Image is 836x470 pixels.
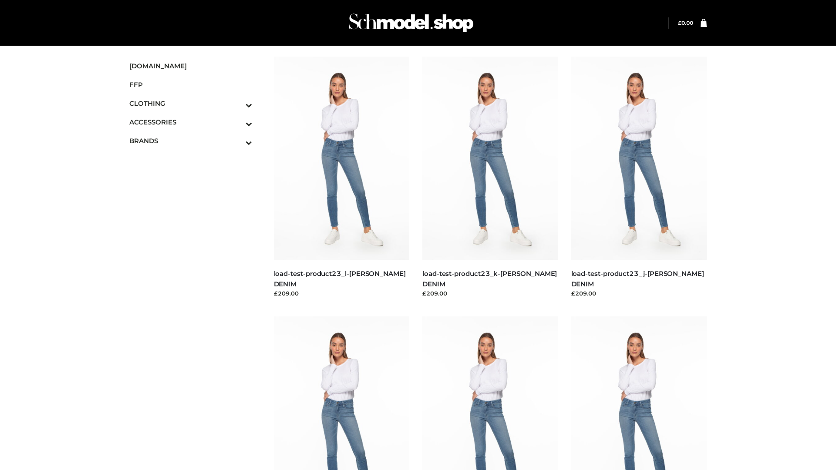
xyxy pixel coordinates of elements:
a: load-test-product23_l-[PERSON_NAME] DENIM [274,269,406,288]
a: FFP [129,75,252,94]
div: £209.00 [571,289,707,298]
a: ACCESSORIESToggle Submenu [129,113,252,131]
button: Toggle Submenu [222,131,252,150]
a: £0.00 [678,20,693,26]
a: load-test-product23_j-[PERSON_NAME] DENIM [571,269,704,288]
button: Toggle Submenu [222,113,252,131]
span: FFP [129,80,252,90]
div: £209.00 [274,289,410,298]
span: £ [678,20,681,26]
div: £209.00 [422,289,558,298]
img: Schmodel Admin 964 [346,6,476,40]
span: ACCESSORIES [129,117,252,127]
span: CLOTHING [129,98,252,108]
span: BRANDS [129,136,252,146]
a: BRANDSToggle Submenu [129,131,252,150]
a: [DOMAIN_NAME] [129,57,252,75]
a: load-test-product23_k-[PERSON_NAME] DENIM [422,269,557,288]
bdi: 0.00 [678,20,693,26]
button: Toggle Submenu [222,94,252,113]
span: [DOMAIN_NAME] [129,61,252,71]
a: CLOTHINGToggle Submenu [129,94,252,113]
